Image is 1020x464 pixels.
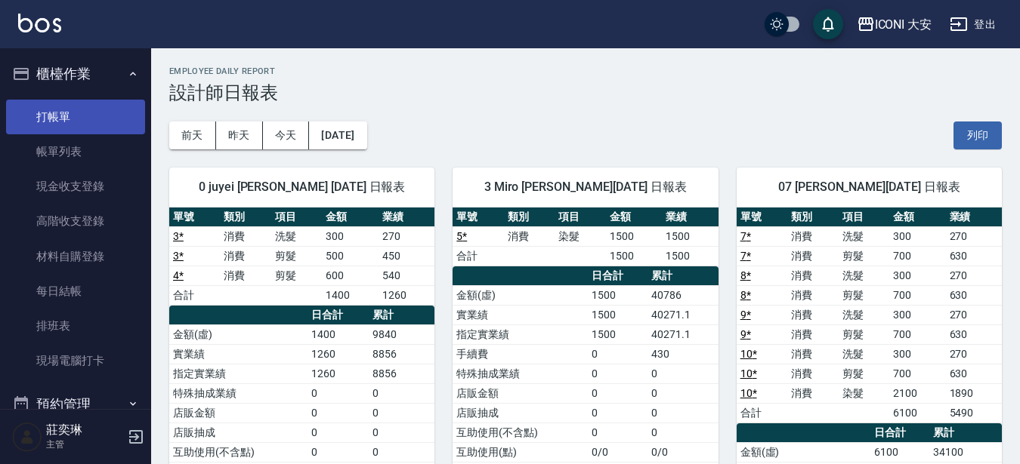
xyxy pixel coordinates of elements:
td: 剪髮 [839,364,889,383]
button: ICONI 大安 [851,9,938,40]
td: 300 [322,226,378,246]
p: 主管 [46,438,123,451]
table: a dense table [737,207,1002,423]
td: 8856 [369,364,434,383]
td: 洗髮 [839,344,889,364]
td: 5490 [946,403,1002,423]
a: 每日結帳 [6,274,145,309]
h2: Employee Daily Report [169,66,1002,76]
td: 剪髮 [839,324,889,344]
th: 單號 [737,207,787,227]
a: 現場電腦打卡 [6,343,145,378]
td: 450 [379,246,434,266]
td: 500 [322,246,378,266]
th: 項目 [271,207,322,227]
td: 剪髮 [271,266,322,285]
th: 累計 [648,266,719,286]
a: 打帳單 [6,100,145,134]
td: 1890 [946,383,1002,403]
td: 40786 [648,285,719,305]
th: 類別 [504,207,555,227]
span: 0 juyei [PERSON_NAME] [DATE] 日報表 [187,180,416,195]
td: 1400 [308,324,369,344]
td: 實業績 [169,344,308,364]
td: 0 [369,423,434,442]
td: 金額(虛) [453,285,588,305]
button: 昨天 [216,121,263,149]
td: 34100 [929,442,1002,462]
td: 0 [369,442,434,462]
td: 2100 [889,383,945,403]
td: 270 [946,266,1002,285]
td: 合計 [169,285,220,305]
td: 0 [648,423,719,442]
td: 0 [588,403,648,423]
td: 700 [889,246,945,266]
th: 業績 [946,207,1002,227]
td: 店販金額 [453,383,588,403]
td: 1260 [308,344,369,364]
div: ICONI 大安 [875,15,932,34]
th: 項目 [839,207,889,227]
img: Logo [18,14,61,32]
table: a dense table [453,207,718,266]
th: 累計 [929,423,1002,443]
td: 特殊抽成業績 [169,383,308,403]
td: 0 [308,403,369,423]
h3: 設計師日報表 [169,82,1002,103]
table: a dense table [169,207,434,306]
td: 0/0 [588,442,648,462]
td: 消費 [220,226,270,246]
td: 700 [889,285,945,305]
th: 金額 [889,207,945,227]
td: 互助使用(不含點) [453,423,588,442]
button: 登出 [944,11,1002,38]
td: 0 [588,344,648,364]
a: 高階收支登錄 [6,204,145,238]
td: 1500 [588,324,648,344]
td: 0 [308,383,369,403]
th: 日合計 [588,266,648,286]
button: [DATE] [309,121,366,149]
td: 270 [946,226,1002,246]
td: 剪髮 [839,285,889,305]
td: 9840 [369,324,434,344]
td: 40271.1 [648,305,719,324]
td: 300 [889,305,945,324]
td: 700 [889,364,945,383]
td: 270 [946,305,1002,324]
td: 消費 [787,266,838,285]
td: 0 [588,364,648,383]
td: 洗髮 [839,266,889,285]
td: 洗髮 [839,226,889,246]
td: 特殊抽成業績 [453,364,588,383]
th: 單號 [453,207,503,227]
th: 單號 [169,207,220,227]
td: 消費 [787,226,838,246]
td: 0 [308,423,369,442]
td: 6100 [870,442,929,462]
span: 07 [PERSON_NAME][DATE] 日報表 [755,180,984,195]
td: 630 [946,324,1002,344]
img: Person [12,422,42,452]
td: 1500 [662,226,718,246]
th: 日合計 [870,423,929,443]
td: 店販抽成 [169,423,308,442]
td: 指定實業績 [453,324,588,344]
td: 染髮 [555,226,605,246]
td: 消費 [220,266,270,285]
td: 洗髮 [271,226,322,246]
td: 0 [308,442,369,462]
td: 洗髮 [839,305,889,324]
td: 染髮 [839,383,889,403]
td: 合計 [453,246,503,266]
td: 消費 [787,324,838,344]
h5: 莊奕琳 [46,423,123,438]
td: 700 [889,324,945,344]
td: 店販抽成 [453,403,588,423]
td: 300 [889,266,945,285]
td: 1260 [308,364,369,383]
span: 3 Miro [PERSON_NAME][DATE] 日報表 [471,180,700,195]
a: 排班表 [6,309,145,343]
td: 金額(虛) [737,442,870,462]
